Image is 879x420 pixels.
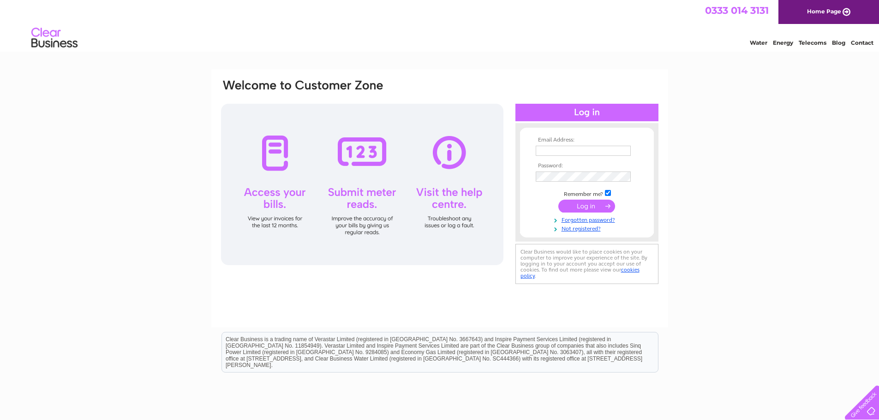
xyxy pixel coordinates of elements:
a: Water [750,39,767,46]
a: Not registered? [536,224,640,232]
td: Remember me? [533,189,640,198]
a: Contact [851,39,873,46]
a: 0333 014 3131 [705,5,769,16]
input: Submit [558,200,615,213]
a: Energy [773,39,793,46]
a: Telecoms [799,39,826,46]
div: Clear Business would like to place cookies on your computer to improve your experience of the sit... [515,244,658,284]
th: Email Address: [533,137,640,143]
div: Clear Business is a trading name of Verastar Limited (registered in [GEOGRAPHIC_DATA] No. 3667643... [222,5,658,45]
a: Forgotten password? [536,215,640,224]
a: cookies policy [520,266,640,279]
a: Blog [832,39,845,46]
th: Password: [533,163,640,169]
img: logo.png [31,24,78,52]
